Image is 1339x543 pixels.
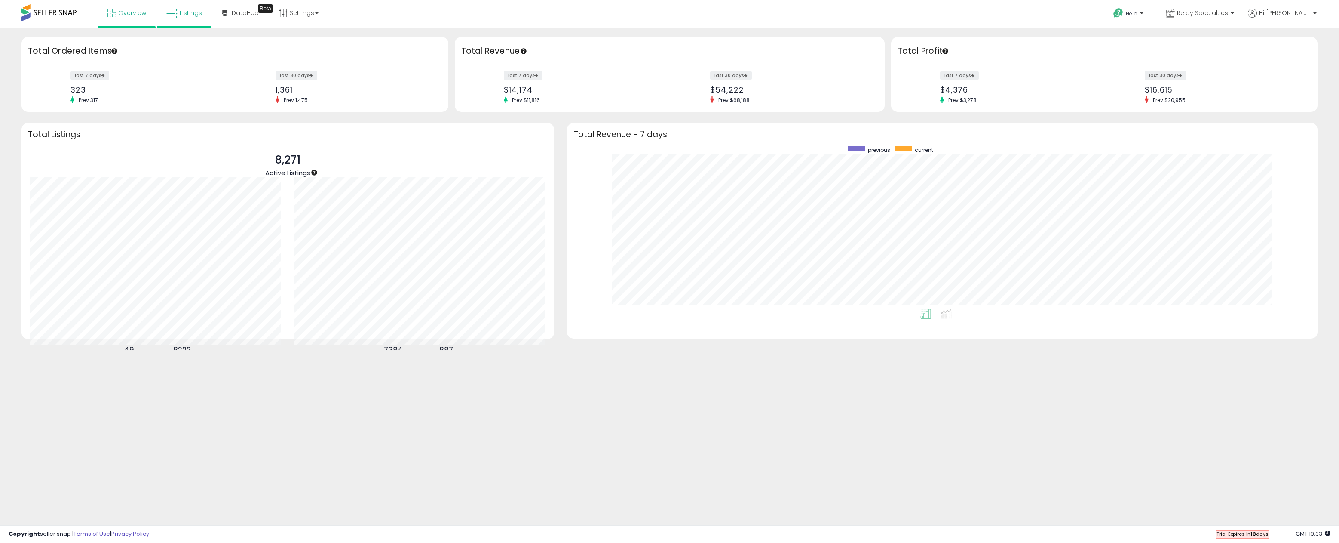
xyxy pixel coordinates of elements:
div: 1,361 [276,85,433,94]
span: Prev: $20,955 [1149,96,1190,104]
div: $4,376 [940,85,1098,94]
span: Listings [180,9,202,17]
span: Hi [PERSON_NAME] [1259,9,1311,17]
span: Prev: $68,188 [714,96,754,104]
b: 887 [439,345,453,355]
div: Tooltip anchor [520,47,527,55]
span: previous [868,146,890,154]
b: 7384 [384,345,403,355]
label: last 30 days [276,71,317,80]
div: Tooltip anchor [941,47,949,55]
div: $54,222 [710,85,869,94]
span: DataHub [232,9,259,17]
span: Prev: $3,278 [944,96,981,104]
b: 8222 [173,345,191,355]
i: Get Help [1113,8,1124,19]
span: current [915,146,933,154]
h3: Total Profit [898,45,1311,57]
label: last 7 days [504,71,542,80]
label: last 7 days [70,71,109,80]
div: $16,615 [1145,85,1302,94]
div: $14,174 [504,85,663,94]
span: Prev: $11,816 [508,96,544,104]
label: last 7 days [940,71,979,80]
span: Active Listings [265,168,310,177]
label: last 30 days [710,71,752,80]
p: 8,271 [265,152,310,168]
h3: Total Ordered Items [28,45,442,57]
span: Relay Specialties [1177,9,1228,17]
a: Hi [PERSON_NAME] [1248,9,1317,28]
h3: Total Revenue [461,45,878,57]
div: Tooltip anchor [258,4,273,13]
h3: Total Revenue - 7 days [573,131,1311,138]
div: 323 [70,85,228,94]
h3: Total Listings [28,131,548,138]
span: Overview [118,9,146,17]
div: Tooltip anchor [110,47,118,55]
span: Prev: 317 [74,96,102,104]
a: Help [1106,1,1152,28]
label: last 30 days [1145,71,1186,80]
span: Help [1126,10,1137,17]
div: Tooltip anchor [310,169,318,176]
b: 49 [124,345,134,355]
span: Prev: 1,475 [279,96,312,104]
